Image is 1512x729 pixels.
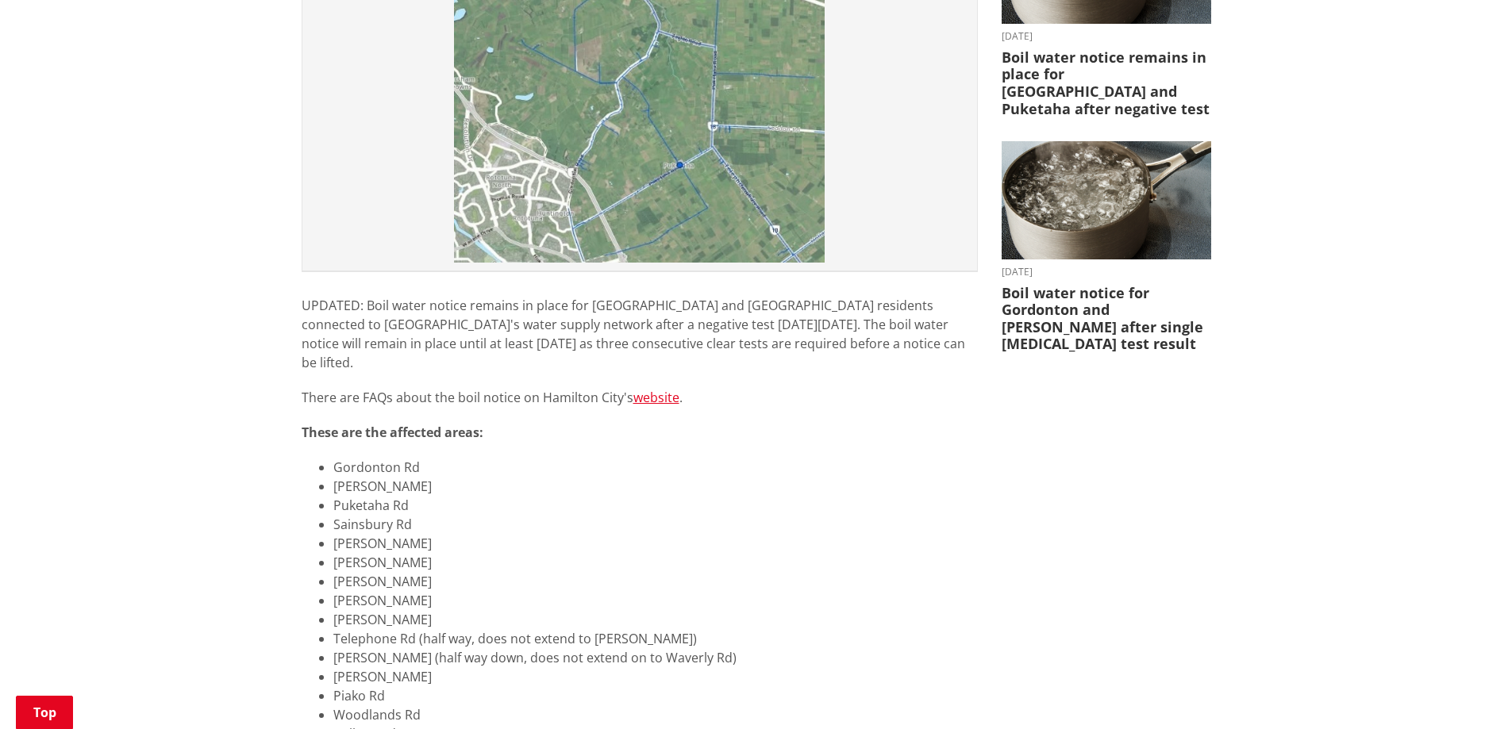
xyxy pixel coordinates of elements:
[1439,662,1496,719] iframe: Messenger Launcher
[333,553,978,572] li: [PERSON_NAME]
[1002,141,1211,353] a: boil water notice gordonton puketaha [DATE] Boil water notice for Gordonton and [PERSON_NAME] aft...
[16,696,73,729] a: Top
[333,572,978,591] li: [PERSON_NAME]
[1002,32,1211,41] time: [DATE]
[302,388,978,407] p: There are FAQs about the boil notice on Hamilton City's .
[333,591,978,610] li: [PERSON_NAME]
[333,496,978,515] li: Puketaha Rd
[333,667,978,686] li: [PERSON_NAME]
[1002,285,1211,353] h3: Boil water notice for Gordonton and [PERSON_NAME] after single [MEDICAL_DATA] test result
[333,458,978,477] li: Gordonton Rd
[333,629,978,648] li: Telephone Rd (half way, does not extend to [PERSON_NAME])
[633,389,679,406] a: website
[333,515,978,534] li: Sainsbury Rd
[333,477,978,496] li: [PERSON_NAME]
[302,296,978,372] p: UPDATED: Boil water notice remains in place for [GEOGRAPHIC_DATA] and [GEOGRAPHIC_DATA] residents...
[333,686,978,705] li: Piako Rd
[333,610,978,629] li: [PERSON_NAME]
[1002,49,1211,117] h3: Boil water notice remains in place for [GEOGRAPHIC_DATA] and Puketaha after negative test
[333,705,978,724] li: Woodlands Rd
[333,648,978,667] li: [PERSON_NAME] (half way down, does not extend on to Waverly Rd)
[333,534,978,553] li: [PERSON_NAME]
[302,424,483,441] strong: These are the affected areas:
[1002,267,1211,277] time: [DATE]
[1002,141,1211,259] img: boil water notice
